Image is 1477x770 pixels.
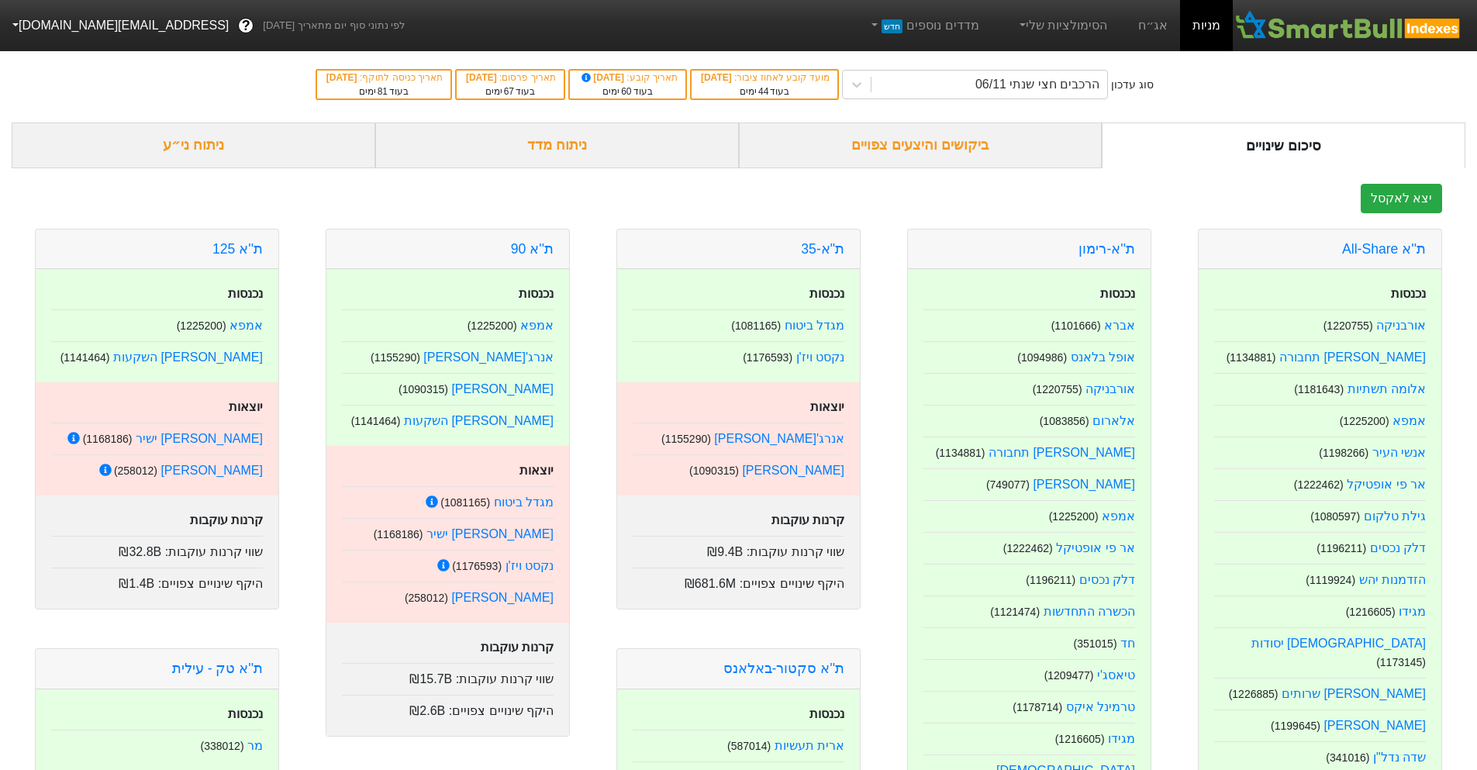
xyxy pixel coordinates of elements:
[1102,509,1135,523] a: אמפא
[742,464,844,477] a: [PERSON_NAME]
[862,10,985,41] a: מדדים נוספיםחדש
[113,350,263,364] a: [PERSON_NAME] השקעות
[1056,541,1135,554] a: אר פי אופטיקל
[1085,382,1135,395] a: אורבניקה
[1066,700,1135,713] a: טרמינל איקס
[809,707,844,720] strong: נכנסות
[1372,446,1426,459] a: אנשי העיר
[1097,668,1135,682] a: טיאסג'י
[990,606,1040,618] small: ( 1121474 )
[989,446,1135,459] a: [PERSON_NAME] תחבורה
[1361,184,1442,213] button: יצא לאקסל
[1376,319,1426,332] a: אורבניקה
[464,85,556,98] div: בעוד ימים
[758,86,768,97] span: 44
[504,86,514,97] span: 67
[511,241,554,257] a: ת''א 90
[1229,688,1279,700] small: ( 1226885 )
[399,383,448,395] small: ( 1090315 )
[325,71,443,85] div: תאריך כניסה לתוקף :
[247,739,263,752] a: מר
[1348,382,1426,395] a: אלומה תשתיות
[1323,719,1426,732] a: [PERSON_NAME]
[1251,637,1426,650] a: [DEMOGRAPHIC_DATA] יסודות
[1364,509,1426,523] a: גילת טלקום
[882,19,902,33] span: חדש
[1323,319,1373,332] small: ( 1220755 )
[1033,478,1135,491] a: [PERSON_NAME]
[520,319,554,332] a: אמפא
[1026,574,1075,586] small: ( 1196211 )
[1306,574,1355,586] small: ( 1119924 )
[409,672,452,685] span: ₪15.7B
[1282,687,1426,700] a: [PERSON_NAME] שרותים
[1347,478,1426,491] a: אר פי אופטיקל
[689,464,739,477] small: ( 1090315 )
[451,591,554,604] a: [PERSON_NAME]
[83,433,133,445] small: ( 1168186 )
[1294,383,1344,395] small: ( 1181643 )
[743,351,792,364] small: ( 1176593 )
[699,85,830,98] div: בעוד ימים
[119,545,161,558] span: ₪32.8B
[228,707,263,720] strong: נכנסות
[1017,351,1067,364] small: ( 1094986 )
[229,319,263,332] a: אמפא
[1342,241,1426,257] a: ת''א All-Share
[325,85,443,98] div: בעוד ימים
[229,400,263,413] strong: יוצאות
[699,71,830,85] div: מועד קובע לאחוז ציבור :
[200,740,243,752] small: ( 338012 )
[661,433,711,445] small: ( 1155290 )
[1319,447,1368,459] small: ( 1198266 )
[796,350,845,364] a: נקסט ויז'ן
[1071,350,1135,364] a: אופל בלאנס
[1359,573,1426,586] a: הזדמנות יהש
[60,351,110,364] small: ( 1141464 )
[1391,287,1426,300] strong: נכנסות
[1079,573,1135,586] a: דלק נכסים
[342,663,554,689] div: שווי קרנות עוקבות :
[452,560,502,572] small: ( 1176593 )
[451,382,554,395] a: [PERSON_NAME]
[1044,605,1135,618] a: הכשרה התחדשות
[1108,732,1135,745] a: מגידו
[1370,541,1426,554] a: דלק נכסים
[351,415,401,427] small: ( 1141464 )
[1051,319,1101,332] small: ( 1101666 )
[172,661,263,676] a: ת''א טק - עילית
[1111,77,1154,93] div: סוג עדכון
[1310,510,1360,523] small: ( 1080597 )
[114,464,157,477] small: ( 258012 )
[1294,478,1344,491] small: ( 1222462 )
[519,464,554,477] strong: יוצאות
[1044,669,1094,682] small: ( 1209477 )
[633,568,844,593] div: היקף שינויים צפויים :
[190,513,263,527] strong: קרנות עוקבות
[519,287,554,300] strong: נכנסות
[1120,637,1135,650] a: חד
[1010,10,1114,41] a: הסימולציות שלי
[727,740,771,752] small: ( 587014 )
[1104,319,1135,332] a: אברא
[440,496,490,509] small: ( 1081165 )
[1078,241,1135,257] a: ת''א-רימון
[371,351,420,364] small: ( 1155290 )
[1340,415,1389,427] small: ( 1225200 )
[785,319,844,332] a: מגדל ביטוח
[378,86,388,97] span: 81
[1102,123,1465,168] div: סיכום שינויים
[975,75,1099,94] div: הרכבים חצי שנתי 06/11
[51,536,263,561] div: שווי קרנות עוקבות :
[374,528,423,540] small: ( 1168186 )
[810,400,844,413] strong: יוצאות
[1399,605,1426,618] a: מגידו
[579,72,627,83] span: [DATE]
[242,16,250,36] span: ?
[731,319,781,332] small: ( 1081165 )
[801,241,844,257] a: ת"א-35
[714,432,844,445] a: אנרג'[PERSON_NAME]
[228,287,263,300] strong: נכנסות
[633,536,844,561] div: שווי קרנות עוקבות :
[1040,415,1089,427] small: ( 1083856 )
